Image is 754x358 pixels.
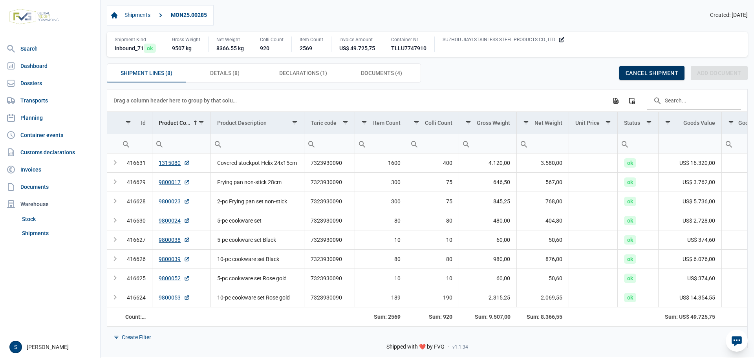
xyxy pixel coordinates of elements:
td: 10 [355,268,407,288]
span: US$ 3.762,00 [683,178,715,186]
a: Stock [19,212,97,226]
span: Show filter options for column 'Id' [125,120,131,126]
td: 189 [355,288,407,307]
div: Colli Count Sum: 920 [413,313,452,321]
input: Filter cell [659,134,721,153]
div: Goods Value [683,120,715,126]
td: 7323930090 [304,172,355,192]
td: 2-pc Frying pan set non-stick [211,192,304,211]
td: 300 [355,172,407,192]
a: Dossiers [3,75,97,91]
a: 9800052 [159,274,190,282]
a: 1315080 [159,159,190,167]
a: Search [3,41,97,57]
td: 416624 [119,288,152,307]
div: US$ 49.725,75 [339,44,375,52]
div: Search box [517,134,531,153]
div: Product Description [217,120,267,126]
a: Shipments [121,9,154,22]
span: ok [624,177,636,187]
td: Filter cell [617,134,658,153]
span: US$ 5.736,00 [683,197,715,205]
div: Id [141,120,146,126]
td: 10-pc cookware set Rose gold [211,288,304,307]
div: 920 [260,44,284,52]
td: 5-pc cookware set Black [211,230,304,249]
div: Item Count Sum: 2569 [361,313,401,321]
td: Column Id [119,112,152,134]
td: 5-pc cookware set Rose gold [211,268,304,288]
div: Container Nr [391,37,426,43]
span: Show filter options for column 'Goods Value Exchange Rate' [728,120,734,126]
div: Goods Value Sum: US$ 49.725,75 [664,313,715,321]
td: 404,80 [517,211,569,230]
div: 2569 [300,44,323,52]
div: Taric code [311,120,337,126]
input: Filter cell [407,134,459,153]
div: Search box [152,134,167,153]
div: Search box [618,134,632,153]
span: ok [624,158,636,168]
td: Filter cell [658,134,721,153]
a: Customs declarations [3,144,97,160]
span: Show filter options for column 'Product Code' [198,120,204,126]
td: 7323930090 [304,288,355,307]
td: Filter cell [517,134,569,153]
td: 1600 [355,153,407,173]
a: 9800053 [159,294,190,301]
td: Filter cell [211,134,304,153]
td: 10-pc cookware set Black [211,249,304,268]
div: Create Filter [122,334,151,341]
td: 416629 [119,172,152,192]
td: 80 [355,211,407,230]
div: Gross Weight Sum: 9.507,00 [465,313,510,321]
div: Status [624,120,640,126]
span: Show filter options for column 'Status' [646,120,652,126]
td: 10 [407,268,459,288]
td: 75 [407,172,459,192]
td: 7323930090 [304,230,355,249]
input: Filter cell [569,134,617,153]
td: Column Gross Weight [459,112,516,134]
td: 190 [407,288,459,307]
div: Colli Count [260,37,284,43]
a: 9800038 [159,236,190,244]
input: Search in the data grid [647,91,741,110]
span: Documents (4) [361,68,402,78]
td: 4.120,00 [459,153,516,173]
input: Filter cell [459,134,516,153]
span: Shipment Lines (8) [121,68,172,78]
td: 876,00 [517,249,569,268]
td: Expand [107,249,119,268]
button: S [9,341,22,353]
input: Filter cell [152,134,210,153]
span: Show filter options for column 'Colli Count' [414,120,419,126]
td: Expand [107,153,119,173]
span: Show filter options for column 'Taric code' [342,120,348,126]
div: Search box [722,134,736,153]
a: Transports [3,93,97,108]
td: Column Product Code [152,112,211,134]
td: 75 [407,192,459,211]
td: Column Colli Count [407,112,459,134]
td: Expand [107,230,119,249]
span: US$ 374,60 [687,236,715,244]
td: Column Net Weight [517,112,569,134]
span: Show filter options for column 'Goods Value' [665,120,671,126]
td: 80 [407,249,459,268]
div: Data grid with 8 rows and 14 columns [107,89,747,348]
td: 416630 [119,211,152,230]
div: Column Chooser [625,93,639,108]
div: Search box [119,134,133,153]
td: 50,60 [517,230,569,249]
a: Dashboard [3,58,97,74]
div: Search box [407,134,421,153]
div: inbound_71 [115,44,156,52]
td: Filter cell [304,134,355,153]
td: 10 [355,230,407,249]
a: Documents [3,179,97,195]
